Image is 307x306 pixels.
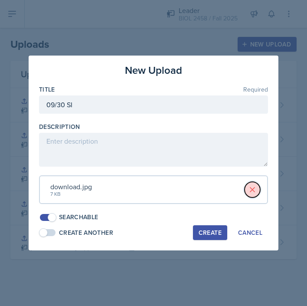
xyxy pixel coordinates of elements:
[39,95,268,114] input: Enter title
[232,225,268,240] button: Cancel
[238,229,262,236] div: Cancel
[243,86,268,92] span: Required
[59,228,113,237] div: Create Another
[50,181,92,192] div: download.jpg
[193,225,227,240] button: Create
[39,85,55,94] label: Title
[59,213,98,222] div: Searchable
[125,63,182,78] h3: New Upload
[39,122,80,131] label: Description
[199,229,222,236] div: Create
[50,190,92,198] div: 7 KB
